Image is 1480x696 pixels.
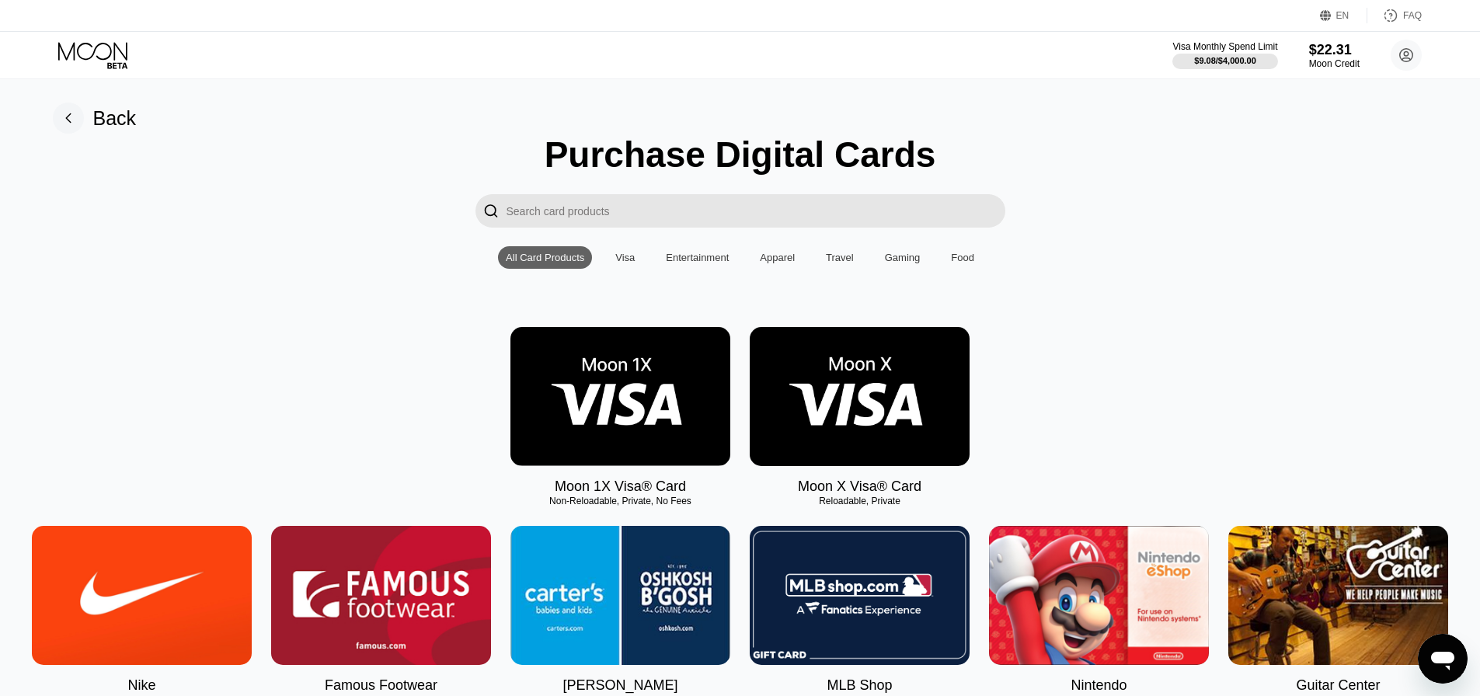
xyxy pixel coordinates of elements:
[1367,8,1422,23] div: FAQ
[1309,42,1360,69] div: $22.31Moon Credit
[1172,41,1277,52] div: Visa Monthly Spend Limit
[127,677,155,694] div: Nike
[750,496,970,506] div: Reloadable, Private
[555,478,686,495] div: Moon 1X Visa® Card
[943,246,982,269] div: Food
[1296,677,1380,694] div: Guitar Center
[475,194,507,228] div: 
[483,202,499,220] div: 
[1071,677,1127,694] div: Nintendo
[1418,634,1468,684] iframe: Button to launch messaging window
[53,103,137,134] div: Back
[93,107,137,130] div: Back
[1309,58,1360,69] div: Moon Credit
[507,194,1005,228] input: Search card products
[818,246,862,269] div: Travel
[760,252,795,263] div: Apparel
[498,246,592,269] div: All Card Products
[1309,42,1360,58] div: $22.31
[951,252,974,263] div: Food
[545,134,936,176] div: Purchase Digital Cards
[1194,56,1256,65] div: $9.08 / $4,000.00
[615,252,635,263] div: Visa
[885,252,921,263] div: Gaming
[1172,41,1277,69] div: Visa Monthly Spend Limit$9.08/$4,000.00
[325,677,437,694] div: Famous Footwear
[827,677,892,694] div: MLB Shop
[826,252,854,263] div: Travel
[666,252,729,263] div: Entertainment
[798,478,921,495] div: Moon X Visa® Card
[562,677,677,694] div: [PERSON_NAME]
[877,246,928,269] div: Gaming
[658,246,737,269] div: Entertainment
[1320,8,1367,23] div: EN
[752,246,803,269] div: Apparel
[506,252,584,263] div: All Card Products
[1336,10,1349,21] div: EN
[608,246,642,269] div: Visa
[510,496,730,506] div: Non-Reloadable, Private, No Fees
[1403,10,1422,21] div: FAQ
